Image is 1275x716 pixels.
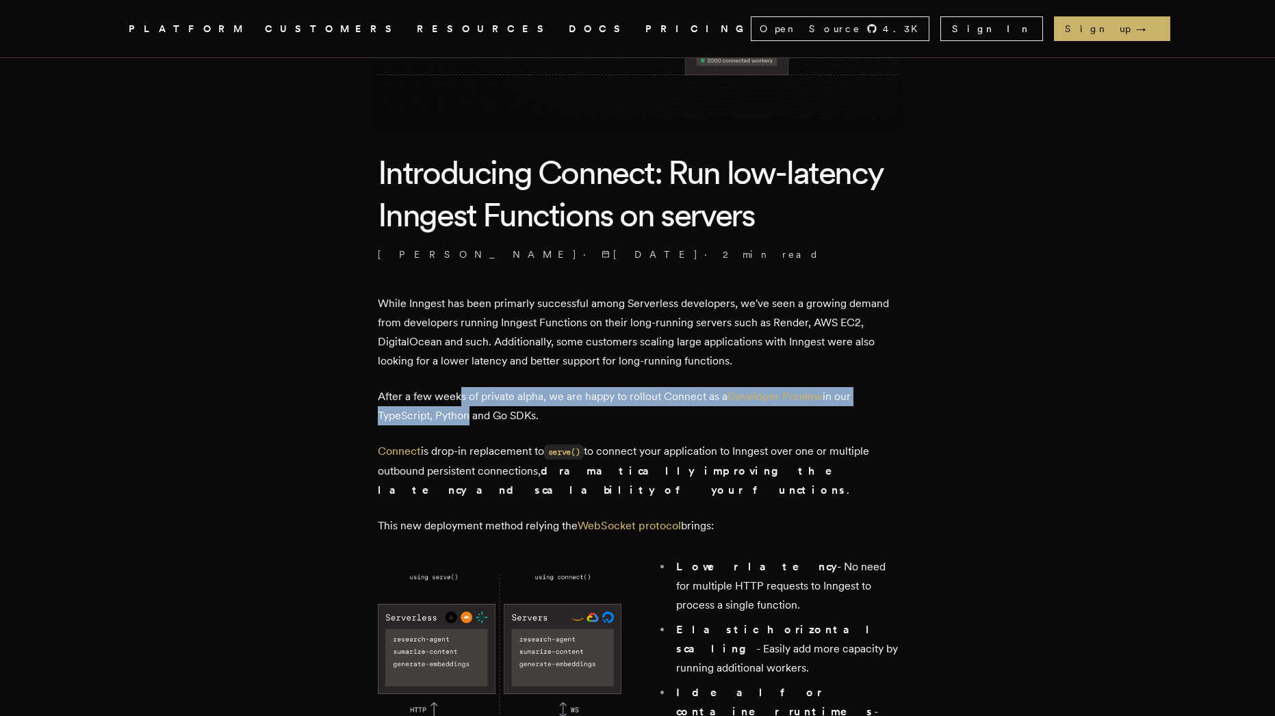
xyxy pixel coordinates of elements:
[378,445,421,458] a: Connect
[672,557,898,615] li: - No need for multiple HTTP requests to Inngest to process a single function.
[378,516,898,535] p: This new deployment method relying the brings:
[727,390,823,403] a: Developer Preview
[129,21,248,38] button: PLATFORM
[676,560,837,573] strong: Lower latency
[940,16,1043,41] a: Sign In
[544,445,584,460] code: serve()
[378,464,851,496] strong: dramatically improving the latency and scalability of your functions
[544,445,584,458] a: serve()
[883,22,926,36] span: 4.3 K
[378,248,578,261] a: [PERSON_NAME]
[378,248,898,261] p: · ·
[417,21,552,38] button: RESOURCES
[378,442,898,500] p: is drop-in replacement to to connect your application to Inngest over one or multiple outbound pe...
[569,21,629,38] a: DOCS
[676,623,877,655] strong: Elastic horizontal scaling
[723,248,819,261] span: 2 min read
[1136,22,1159,36] span: →
[265,21,400,38] a: CUSTOMERS
[378,151,898,237] h1: Introducing Connect: Run low-latency Inngest Functions on servers
[1054,16,1170,41] a: Sign up
[378,294,898,371] p: While Inngest has been primarly successful among Serverless developers, we've seen a growing dema...
[378,387,898,425] p: After a few weeks of private alpha, we are happy to rollout Connect as a in our TypeScript, Pytho...
[672,620,898,678] li: - Easily add more capacity by running additional workers.
[602,248,699,261] span: [DATE]
[645,21,751,38] a: PRICING
[578,519,681,532] a: WebSocket protocol
[760,22,861,36] span: Open Source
